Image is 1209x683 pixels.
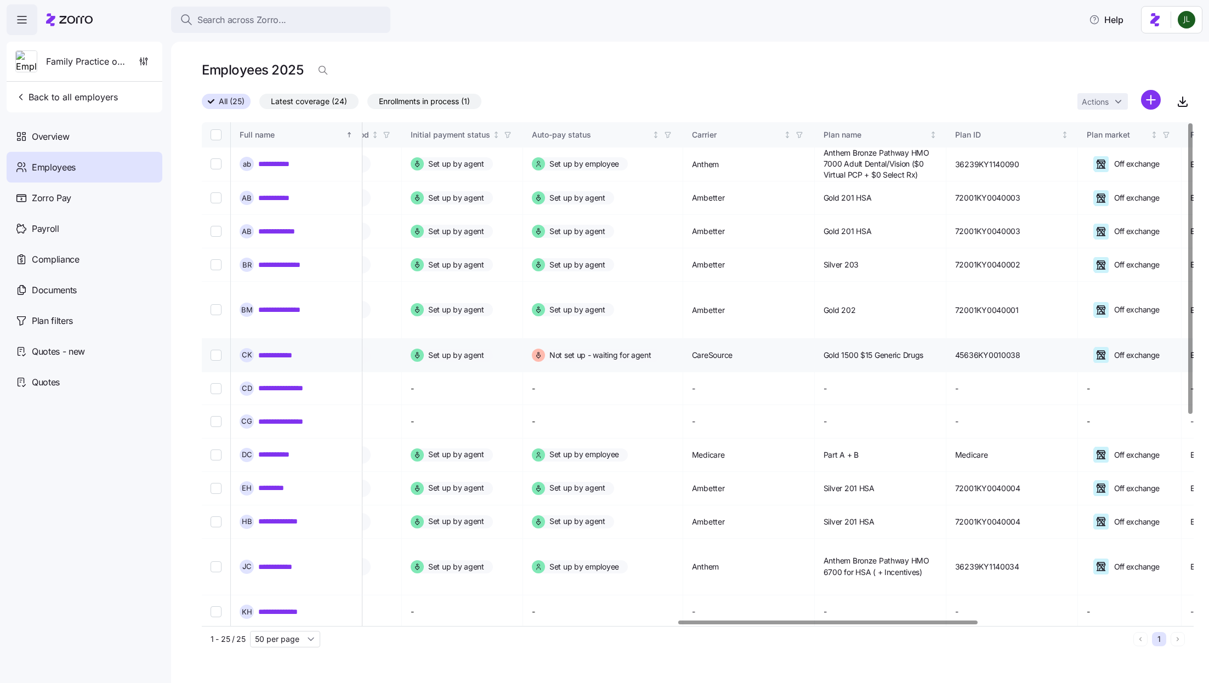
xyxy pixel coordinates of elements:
td: - [523,595,683,628]
span: Set up by agent [549,192,605,203]
a: Quotes [7,367,162,397]
span: Set up by agent [428,350,484,361]
span: Back to all employers [15,90,118,104]
img: d9b9d5af0451fe2f8c405234d2cf2198 [1178,11,1195,29]
div: Not sorted [492,131,500,139]
div: Not sorted [929,131,937,139]
span: a b [243,161,251,168]
input: Select record 12 [211,561,222,572]
span: Set up by agent [428,516,484,527]
span: Documents [32,283,77,297]
span: Anthem [692,159,719,170]
span: E H [242,485,252,492]
svg: add icon [1141,90,1161,110]
input: Select record 11 [211,516,222,527]
span: 72001KY0040001 [955,305,1019,316]
input: Select record 7 [211,383,222,394]
input: Select record 8 [211,416,222,427]
span: Ambetter [692,305,725,316]
div: Auto-pay status [532,129,650,141]
td: - [523,405,683,438]
span: Latest coverage (24) [271,94,347,109]
span: C D [242,385,252,392]
span: 72001KY0040003 [955,192,1020,203]
span: - [955,606,958,617]
th: Plan marketNot sorted [1078,122,1182,147]
span: Ambetter [692,516,725,527]
span: Off exchange [1111,483,1160,494]
span: 72001KY0040004 [955,516,1020,527]
input: Select record 10 [211,483,222,494]
th: Plan IDNot sorted [946,122,1078,147]
td: - [1078,372,1182,405]
div: Not sorted [371,131,379,139]
span: Gold 202 [824,305,856,316]
input: Select record 2 [211,192,222,203]
span: B M [241,306,253,314]
span: Off exchange [1111,192,1160,203]
th: Plan nameNot sorted [815,122,946,147]
span: Off exchange [1111,449,1160,460]
input: Select record 13 [211,606,222,617]
td: - [402,595,523,628]
div: Plan name [824,129,928,141]
span: Set up by agent [428,226,484,237]
span: Overview [32,130,69,144]
td: - [523,372,683,405]
img: Employer logo [16,51,37,73]
div: Not sorted [1150,131,1158,139]
input: Select record 3 [211,226,222,237]
button: 1 [1152,632,1166,646]
span: Anthem Bronze Pathway HMO 7000 Adult Dental/Vision ($0 Virtual PCP + $0 Select Rx) [824,147,937,181]
span: Medicare [692,449,725,460]
span: - [692,416,695,427]
td: - [1078,405,1182,438]
span: Employees [32,161,76,174]
span: - [824,416,827,427]
span: Set up by agent [549,482,605,493]
span: - [692,383,695,394]
span: Ambetter [692,226,725,237]
th: CarrierNot sorted [683,122,815,147]
span: Set up by employee [549,449,619,460]
th: Initial payment statusNot sorted [402,122,523,147]
button: Search across Zorro... [171,7,390,33]
span: Off exchange [1111,561,1160,572]
a: Compliance [7,244,162,275]
span: Zorro Pay [32,191,71,205]
span: Off exchange [1111,350,1160,361]
span: Set up by agent [549,259,605,270]
span: 72001KY0040003 [955,226,1020,237]
div: Full name [240,129,344,141]
span: Silver 201 HSA [824,516,875,527]
th: Auto-pay statusNot sorted [523,122,683,147]
span: Off exchange [1111,516,1160,527]
span: Not set up - waiting for agent [549,350,651,361]
th: Full nameSorted ascending [231,122,362,147]
span: B R [242,261,252,269]
span: Set up by agent [549,304,605,315]
span: Compliance [32,253,80,266]
span: 72001KY0040004 [955,483,1020,494]
span: Off exchange [1111,259,1160,270]
span: Search across Zorro... [197,13,286,27]
span: - [692,606,695,617]
span: - [955,383,958,394]
span: Help [1089,13,1123,26]
span: Set up by agent [428,482,484,493]
span: Off exchange [1111,226,1160,237]
span: - [824,383,827,394]
td: - [1078,595,1182,628]
span: Ambetter [692,483,725,494]
span: Payroll [32,222,59,236]
span: 45636KY0010038 [955,350,1020,361]
input: Select record 1 [211,158,222,169]
span: 72001KY0040002 [955,259,1020,270]
span: Quotes - new [32,345,85,358]
span: Silver 201 HSA [824,483,875,494]
td: - [402,405,523,438]
input: Select record 4 [211,259,222,270]
span: Silver 203 [824,259,859,270]
span: 36239KY1140034 [955,561,1019,572]
span: Gold 201 HSA [824,192,872,203]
